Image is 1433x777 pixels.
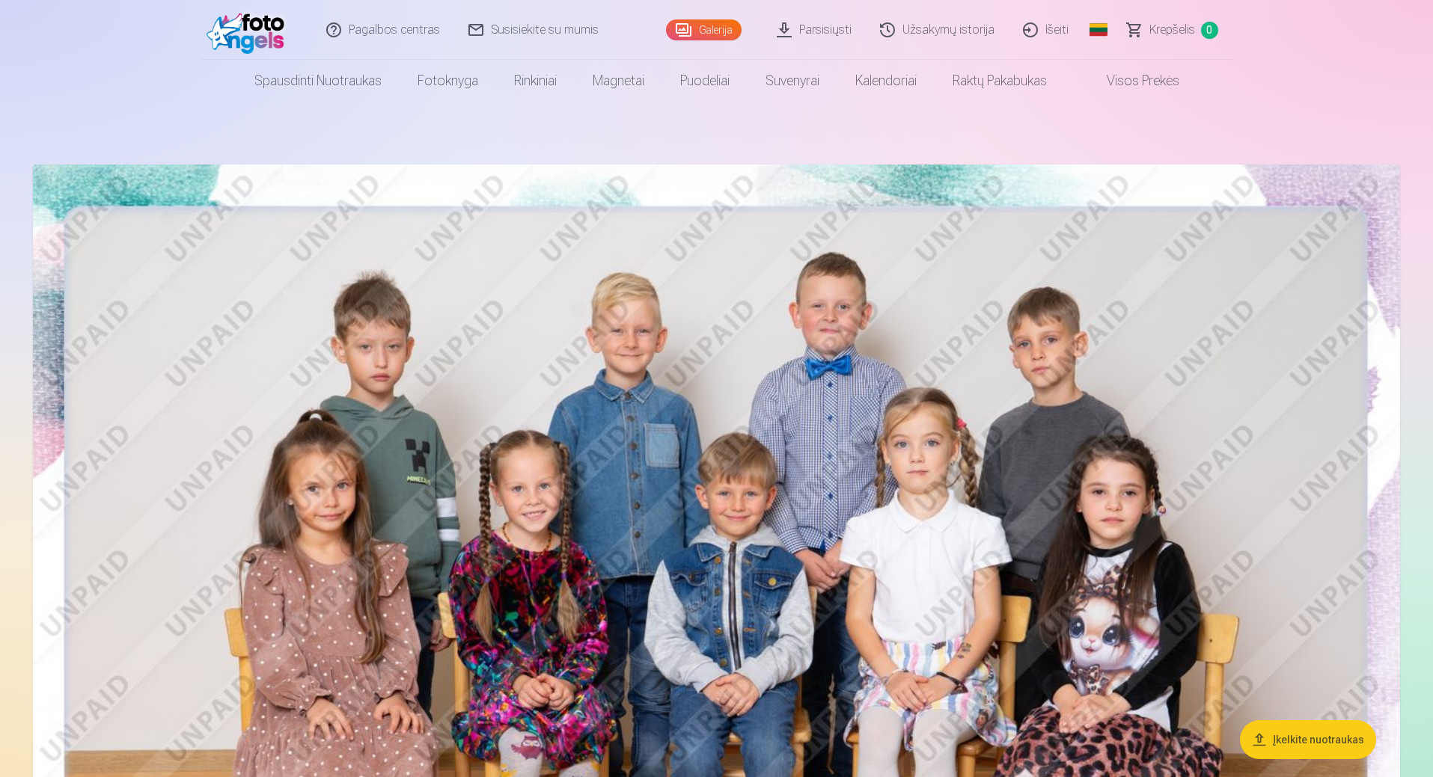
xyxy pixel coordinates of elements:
[837,60,935,102] a: Kalendoriai
[400,60,496,102] a: Fotoknyga
[236,60,400,102] a: Spausdinti nuotraukas
[935,60,1065,102] a: Raktų pakabukas
[575,60,662,102] a: Magnetai
[1149,21,1195,39] span: Krepšelis
[748,60,837,102] a: Suvenyrai
[496,60,575,102] a: Rinkiniai
[1240,720,1376,759] button: Įkelkite nuotraukas
[1201,22,1218,39] span: 0
[662,60,748,102] a: Puodeliai
[1065,60,1197,102] a: Visos prekės
[207,6,293,54] img: /fa2
[666,19,742,40] a: Galerija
